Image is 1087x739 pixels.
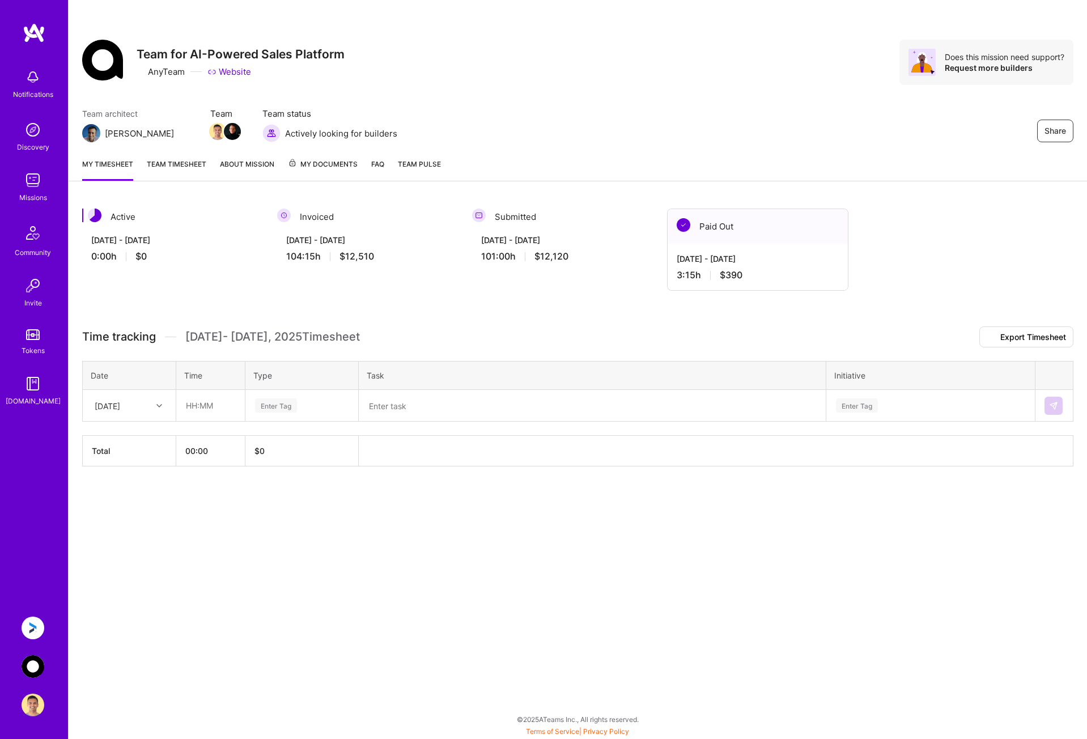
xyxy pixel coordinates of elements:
[207,66,251,78] a: Website
[286,234,449,246] div: [DATE] - [DATE]
[88,209,101,222] img: Active
[262,108,397,120] span: Team status
[526,727,579,736] a: Terms of Service
[83,436,176,466] th: Total
[225,122,240,141] a: Team Member Avatar
[209,123,226,140] img: Team Member Avatar
[979,326,1073,347] button: Export Timesheet
[677,253,839,265] div: [DATE] - [DATE]
[22,694,44,716] img: User Avatar
[1044,125,1066,137] span: Share
[945,62,1064,73] div: Request more builders
[91,234,254,246] div: [DATE] - [DATE]
[22,118,44,141] img: discovery
[177,390,244,421] input: HH:MM
[398,160,441,168] span: Team Pulse
[137,67,146,77] i: icon CompanyGray
[359,362,826,390] th: Task
[834,369,1027,381] div: Initiative
[83,362,176,390] th: Date
[82,330,156,344] span: Time tracking
[288,158,358,181] a: My Documents
[91,250,254,262] div: 0:00 h
[286,250,449,262] div: 104:15 h
[24,297,42,309] div: Invite
[472,209,653,225] div: Submitted
[184,369,237,381] div: Time
[26,329,40,340] img: tokens
[22,274,44,297] img: Invite
[836,397,878,414] div: Enter Tag
[245,362,359,390] th: Type
[677,269,839,281] div: 3:15 h
[137,47,345,61] h3: Team for AI-Powered Sales Platform
[224,123,241,140] img: Team Member Avatar
[82,40,123,80] img: Company Logo
[583,727,629,736] a: Privacy Policy
[19,192,47,203] div: Missions
[481,250,644,262] div: 101:00 h
[481,234,644,246] div: [DATE] - [DATE]
[176,436,245,466] th: 00:00
[945,52,1064,62] div: Does this mission need support?
[82,108,188,120] span: Team architect
[908,49,936,76] img: Avatar
[105,128,174,139] div: [PERSON_NAME]
[82,209,264,225] div: Active
[6,395,61,407] div: [DOMAIN_NAME]
[19,617,47,639] a: Anguleris: BIMsmart AI MVP
[277,209,458,225] div: Invoiced
[22,66,44,88] img: bell
[677,218,690,232] img: Paid Out
[285,128,397,139] span: Actively looking for builders
[720,269,742,281] span: $390
[254,446,265,456] span: $ 0
[13,88,53,100] div: Notifications
[147,158,206,181] a: Team timesheet
[987,334,996,342] i: icon Download
[288,158,358,171] span: My Documents
[22,169,44,192] img: teamwork
[210,108,240,120] span: Team
[398,158,441,181] a: Team Pulse
[23,23,45,43] img: logo
[22,372,44,395] img: guide book
[1037,120,1073,142] button: Share
[210,122,225,141] a: Team Member Avatar
[22,617,44,639] img: Anguleris: BIMsmart AI MVP
[22,655,44,678] img: AnyTeam: Team for AI-Powered Sales Platform
[277,209,291,222] img: Invoiced
[19,694,47,716] a: User Avatar
[339,250,374,262] span: $12,510
[255,397,297,414] div: Enter Tag
[371,158,384,181] a: FAQ
[19,219,46,247] img: Community
[15,247,51,258] div: Community
[17,141,49,153] div: Discovery
[68,705,1087,733] div: © 2025 ATeams Inc., All rights reserved.
[526,727,629,736] span: |
[19,655,47,678] a: AnyTeam: Team for AI-Powered Sales Platform
[82,124,100,142] img: Team Architect
[82,158,133,181] a: My timesheet
[95,400,120,411] div: [DATE]
[534,250,568,262] span: $12,120
[185,330,360,344] span: [DATE] - [DATE] , 2025 Timesheet
[220,158,274,181] a: About Mission
[179,129,188,138] i: icon Mail
[262,124,281,142] img: Actively looking for builders
[668,209,848,244] div: Paid Out
[135,250,147,262] span: $0
[22,345,45,356] div: Tokens
[1049,401,1058,410] img: Submit
[137,66,185,78] div: AnyTeam
[472,209,486,222] img: Submitted
[156,403,162,409] i: icon Chevron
